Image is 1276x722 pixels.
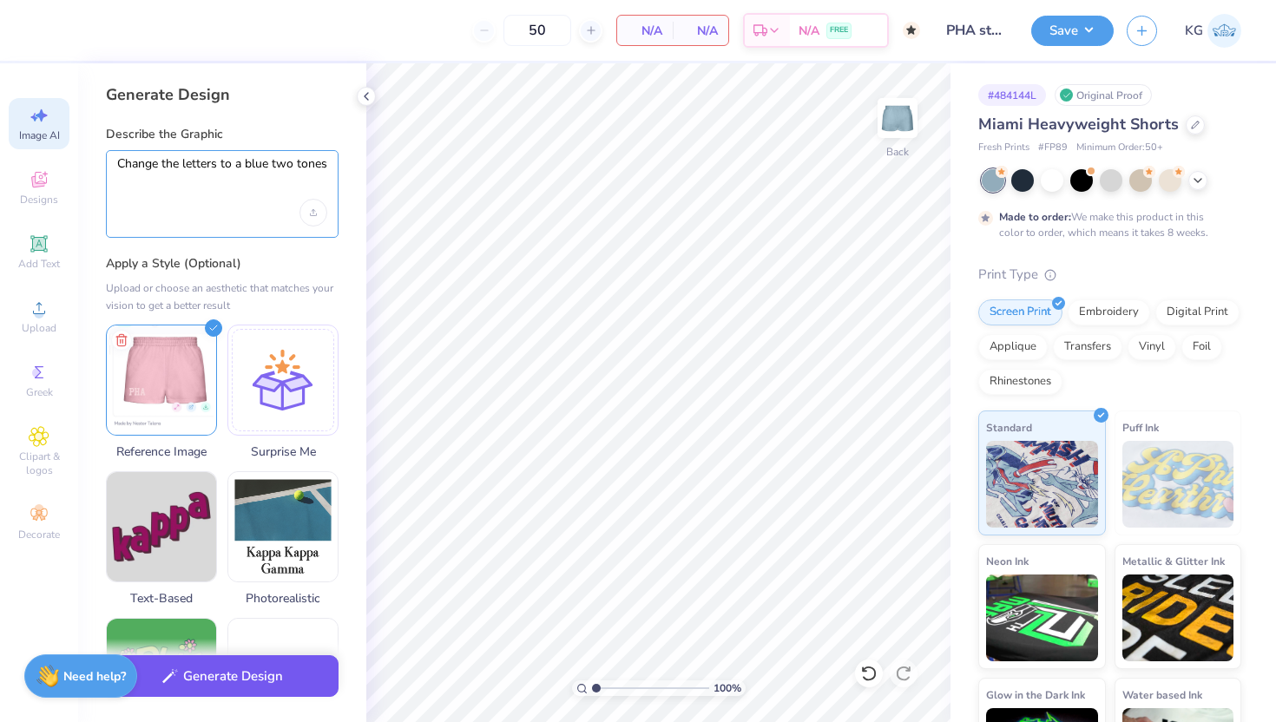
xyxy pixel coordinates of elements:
div: Screen Print [978,299,1062,325]
strong: Need help? [63,668,126,685]
span: Glow in the Dark Ink [986,686,1085,704]
span: N/A [683,22,718,40]
span: Greek [26,385,53,399]
span: N/A [628,22,662,40]
div: Upload image [299,199,327,226]
div: Vinyl [1128,334,1176,360]
input: – – [503,15,571,46]
div: We make this product in this color to order, which means it takes 8 weeks. [999,209,1213,240]
span: # FP89 [1038,141,1068,155]
button: Save [1031,16,1114,46]
span: Miami Heavyweight Shorts [978,114,1179,135]
span: 100 % [714,680,741,696]
div: Transfers [1053,334,1122,360]
span: Designs [20,193,58,207]
span: Neon Ink [986,552,1029,570]
a: KG [1185,14,1241,48]
span: N/A [799,22,819,40]
span: Clipart & logos [9,450,69,477]
span: Surprise Me [227,443,339,461]
span: Standard [986,418,1032,436]
label: Describe the Graphic [106,126,339,143]
div: Print Type [978,265,1241,285]
img: Standard [986,441,1098,528]
img: Katelyn Gwaltney [1207,14,1241,48]
img: Metallic & Glitter Ink [1122,574,1234,661]
div: Digital Print [1155,299,1240,325]
span: Image AI [19,128,60,142]
div: Generate Design [106,84,339,105]
span: Reference Image [106,443,217,461]
span: Metallic & Glitter Ink [1122,552,1225,570]
div: Foil [1181,334,1222,360]
span: Photorealistic [227,589,339,607]
span: KG [1185,21,1203,41]
strong: Made to order: [999,210,1071,224]
label: Apply a Style (Optional) [106,255,339,272]
span: Decorate [18,528,60,541]
span: Text-Based [106,589,217,607]
div: Rhinestones [978,369,1062,395]
div: Back [886,144,909,160]
div: Applique [978,334,1048,360]
img: Upload reference [107,325,216,435]
div: Upload or choose an aesthetic that matches your vision to get a better result [106,279,339,314]
button: Generate Design [106,655,339,698]
div: Original Proof [1055,84,1152,106]
img: Back [880,101,915,135]
img: Photorealistic [228,472,338,581]
div: # 484144L [978,84,1046,106]
span: FREE [830,24,848,36]
span: Fresh Prints [978,141,1029,155]
img: Text-Based [107,472,216,581]
span: Upload [22,321,56,335]
div: Embroidery [1068,299,1150,325]
textarea: Change the letters to a blue two tones [117,156,327,200]
img: Puff Ink [1122,441,1234,528]
span: Water based Ink [1122,686,1202,704]
span: Minimum Order: 50 + [1076,141,1163,155]
img: Neon Ink [986,574,1098,661]
span: Puff Ink [1122,418,1159,436]
input: Untitled Design [933,13,1018,48]
span: Add Text [18,257,60,271]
